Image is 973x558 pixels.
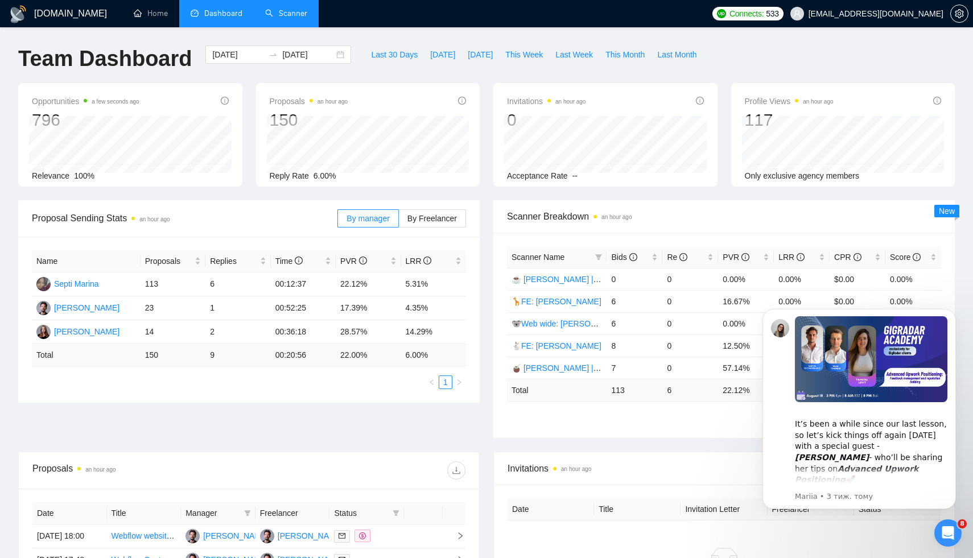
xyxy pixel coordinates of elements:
[406,257,432,266] span: LRR
[934,519,962,547] iframe: Intercom live chat
[54,301,119,314] div: [PERSON_NAME]
[507,209,941,224] span: Scanner Breakdown
[778,253,805,262] span: LRR
[265,9,307,18] a: searchScanner
[939,206,955,216] span: New
[336,320,401,344] td: 28.57%
[507,379,607,401] td: Total
[718,357,774,379] td: 57.14%
[390,505,402,522] span: filter
[54,278,99,290] div: Septi Marina
[611,253,637,262] span: Bids
[681,498,767,520] th: Invitation Letter
[951,9,968,18] span: setting
[834,253,861,262] span: CPR
[340,257,367,266] span: PVR
[185,507,240,519] span: Manager
[36,303,119,312] a: RV[PERSON_NAME]
[359,532,366,539] span: dollar
[32,250,141,272] th: Name
[269,50,278,59] span: swap-right
[508,461,941,476] span: Invitations
[595,254,602,261] span: filter
[107,524,182,548] td: Webflow website redesign and implementation
[212,48,264,61] input: Start date
[718,290,774,312] td: 16.67%
[452,375,466,389] button: right
[134,9,168,18] a: homeHome
[295,257,303,264] span: info-circle
[334,507,388,519] span: Status
[371,48,418,61] span: Last 30 Days
[141,296,205,320] td: 23
[242,505,253,522] span: filter
[793,10,801,18] span: user
[270,109,348,131] div: 150
[359,257,367,264] span: info-circle
[741,253,749,261] span: info-circle
[141,250,205,272] th: Proposals
[561,466,591,472] time: an hour ago
[950,5,968,23] button: setting
[549,46,599,64] button: Last Week
[717,9,726,18] img: upwork-logo.png
[205,250,270,272] th: Replies
[662,334,718,357] td: 0
[260,529,274,543] img: RV
[651,46,703,64] button: Last Month
[32,211,337,225] span: Proposal Sending Stats
[32,524,107,548] td: [DATE] 18:00
[270,171,309,180] span: Reply Rate
[185,529,200,543] img: RV
[439,376,452,388] a: 1
[508,498,594,520] th: Date
[729,7,764,20] span: Connects:
[336,296,401,320] td: 17.39%
[662,312,718,334] td: 0
[803,98,833,105] time: an hour ago
[32,461,249,480] div: Proposals
[204,9,242,18] span: Dashboard
[393,510,399,516] span: filter
[181,502,255,524] th: Manager
[950,9,968,18] a: setting
[599,46,651,64] button: This Month
[662,290,718,312] td: 0
[854,253,861,261] span: info-circle
[662,357,718,379] td: 0
[314,171,336,180] span: 6.00%
[36,325,51,339] img: TB
[594,498,681,520] th: Title
[141,272,205,296] td: 113
[913,253,921,261] span: info-circle
[830,268,885,290] td: $0.00
[555,48,593,61] span: Last Week
[512,275,714,284] a: ☕ [PERSON_NAME] | UX/UI Wide: 29/07 - Bid in Range
[425,375,439,389] button: left
[54,325,119,338] div: [PERSON_NAME]
[718,379,774,401] td: 22.12 %
[512,253,564,262] span: Scanner Name
[505,48,543,61] span: This Week
[205,272,270,296] td: 6
[18,46,192,72] h1: Team Dashboard
[607,334,662,357] td: 8
[260,531,343,540] a: RV[PERSON_NAME]
[336,272,401,296] td: 22.12%
[278,530,343,542] div: [PERSON_NAME]
[255,502,330,524] th: Freelancer
[407,214,457,223] span: By Freelancer
[336,344,401,366] td: 22.00 %
[662,379,718,401] td: 6
[74,171,94,180] span: 100%
[32,171,69,180] span: Relevance
[36,279,99,288] a: SMSepti Marina
[92,98,139,105] time: a few seconds ago
[629,253,637,261] span: info-circle
[657,48,696,61] span: Last Month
